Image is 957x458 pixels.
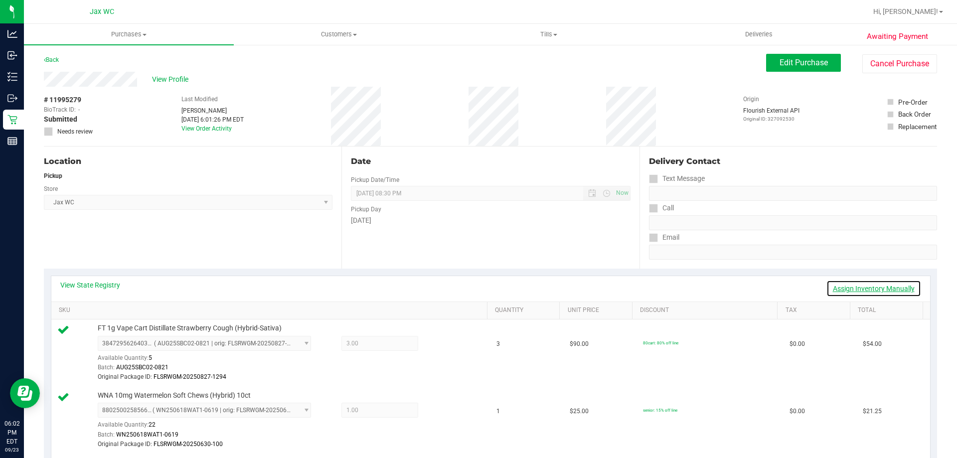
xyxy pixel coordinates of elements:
span: Original Package ID: [98,441,152,448]
span: $25.00 [570,407,589,416]
span: 3 [496,339,500,349]
span: Awaiting Payment [867,31,928,42]
a: Tills [444,24,653,45]
span: Customers [234,30,443,39]
span: 5 [149,354,152,361]
span: FLSRWGM-20250827-1294 [154,373,226,380]
a: View Order Activity [181,125,232,132]
a: Deliveries [654,24,864,45]
div: [DATE] 6:01:26 PM EDT [181,115,244,124]
label: Email [649,230,679,245]
span: Needs review [57,127,93,136]
span: Tills [444,30,653,39]
a: SKU [59,306,483,314]
p: Original ID: 327092530 [743,115,799,123]
div: [DATE] [351,215,630,226]
label: Pickup Date/Time [351,175,399,184]
a: Back [44,56,59,63]
span: 1 [496,407,500,416]
inline-svg: Inventory [7,72,17,82]
div: Delivery Contact [649,155,937,167]
span: Batch: [98,431,115,438]
div: Flourish External API [743,106,799,123]
input: Format: (999) 999-9999 [649,186,937,201]
inline-svg: Retail [7,115,17,125]
span: $21.25 [863,407,882,416]
a: Purchases [24,24,234,45]
span: Purchases [24,30,234,39]
span: 22 [149,421,156,428]
a: Assign Inventory Manually [826,280,921,297]
span: Deliveries [732,30,786,39]
div: Location [44,155,332,167]
span: Original Package ID: [98,373,152,380]
span: 80cart: 80% off line [643,340,678,345]
inline-svg: Reports [7,136,17,146]
div: Available Quantity: [98,418,322,437]
label: Origin [743,95,759,104]
button: Cancel Purchase [862,54,937,73]
inline-svg: Inbound [7,50,17,60]
span: $0.00 [790,339,805,349]
label: Store [44,184,58,193]
a: Customers [234,24,444,45]
label: Text Message [649,171,705,186]
span: $54.00 [863,339,882,349]
span: # 11995279 [44,95,81,105]
div: [PERSON_NAME] [181,106,244,115]
p: 06:02 PM EDT [4,419,19,446]
span: Edit Purchase [780,58,828,67]
label: Last Modified [181,95,218,104]
span: FLSRWGM-20250630-100 [154,441,223,448]
span: Hi, [PERSON_NAME]! [873,7,938,15]
p: 09/23 [4,446,19,454]
strong: Pickup [44,172,62,179]
div: Back Order [898,109,931,119]
a: Unit Price [568,306,629,314]
div: Date [351,155,630,167]
div: Replacement [898,122,937,132]
a: View State Registry [60,280,120,290]
a: Total [858,306,919,314]
a: Tax [786,306,846,314]
button: Edit Purchase [766,54,841,72]
inline-svg: Analytics [7,29,17,39]
inline-svg: Outbound [7,93,17,103]
span: Submitted [44,114,77,125]
span: senior: 15% off line [643,408,677,413]
input: Format: (999) 999-9999 [649,215,937,230]
span: WNA 10mg Watermelon Soft Chews (Hybrid) 10ct [98,391,251,400]
span: - [78,105,80,114]
label: Call [649,201,674,215]
span: Jax WC [90,7,114,16]
iframe: Resource center [10,378,40,408]
span: $0.00 [790,407,805,416]
label: Pickup Day [351,205,381,214]
span: WN250618WAT1-0619 [116,431,178,438]
span: View Profile [152,74,192,85]
span: BioTrack ID: [44,105,76,114]
a: Discount [640,306,774,314]
span: FT 1g Vape Cart Distillate Strawberry Cough (Hybrid-Sativa) [98,323,282,333]
span: $90.00 [570,339,589,349]
div: Pre-Order [898,97,928,107]
span: AUG25SBC02-0821 [116,364,168,371]
a: Quantity [495,306,556,314]
div: Available Quantity: [98,351,322,370]
span: Batch: [98,364,115,371]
